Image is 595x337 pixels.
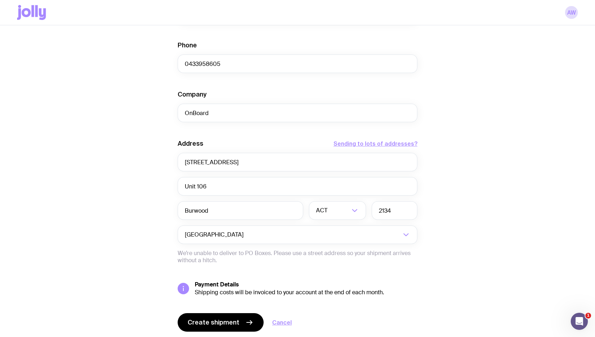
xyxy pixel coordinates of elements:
[565,6,578,19] a: AW
[272,318,292,327] a: Cancel
[245,225,401,244] input: Search for option
[178,201,303,220] input: Suburb
[188,318,239,327] span: Create shipment
[329,201,350,220] input: Search for option
[185,225,245,244] span: [GEOGRAPHIC_DATA]
[195,289,417,296] div: Shipping costs will be invoiced to your account at the end of each month.
[178,153,417,171] input: Street Address
[309,201,366,220] div: Search for option
[585,313,591,318] span: 1
[334,139,417,148] button: Sending to lots of addresses?
[178,225,417,244] div: Search for option
[316,201,329,220] span: ACT
[178,41,197,50] label: Phone
[178,250,417,264] p: We’re unable to deliver to PO Boxes. Please use a street address so your shipment arrives without...
[178,177,417,196] input: Apartment, suite, etc. (optional)
[195,281,417,288] h5: Payment Details
[178,90,207,99] label: Company
[571,313,588,330] iframe: Intercom live chat
[178,139,203,148] label: Address
[178,104,417,122] input: Company Name (optional)
[372,201,417,220] input: Postcode
[178,313,264,332] button: Create shipment
[178,55,417,73] input: 0400 123 456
